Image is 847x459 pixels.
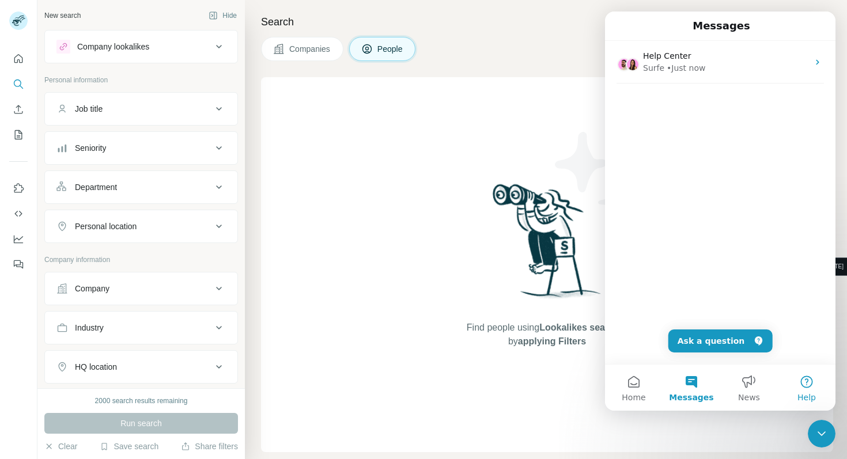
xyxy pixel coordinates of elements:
[9,203,28,224] button: Use Surfe API
[45,275,237,302] button: Company
[9,99,28,120] button: Enrich CSV
[45,33,237,60] button: Company lookalikes
[45,213,237,240] button: Personal location
[808,420,835,447] iframe: Intercom live chat
[377,43,404,55] span: People
[75,142,106,154] div: Seniority
[100,441,158,452] button: Save search
[45,95,237,123] button: Job title
[455,321,639,348] span: Find people using or by
[75,283,109,294] div: Company
[45,134,237,162] button: Seniority
[9,178,28,199] button: Use Surfe on LinkedIn
[9,229,28,249] button: Dashboard
[289,43,331,55] span: Companies
[75,103,103,115] div: Job title
[9,74,28,94] button: Search
[518,336,586,346] span: applying Filters
[75,181,117,193] div: Department
[44,10,81,21] div: New search
[75,361,117,373] div: HQ location
[181,441,238,452] button: Share filters
[487,181,607,309] img: Surfe Illustration - Woman searching with binoculars
[75,322,104,333] div: Industry
[95,396,188,406] div: 2000 search results remaining
[539,323,619,332] span: Lookalikes search
[261,14,833,30] h4: Search
[75,221,137,232] div: Personal location
[45,314,237,342] button: Industry
[44,75,238,85] p: Personal information
[9,124,28,145] button: My lists
[605,12,835,411] iframe: Intercom live chat
[77,41,149,52] div: Company lookalikes
[44,441,77,452] button: Clear
[45,353,237,381] button: HQ location
[201,7,245,24] button: Hide
[9,48,28,69] button: Quick start
[9,254,28,275] button: Feedback
[547,123,651,227] img: Surfe Illustration - Stars
[45,173,237,201] button: Department
[44,255,238,265] p: Company information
